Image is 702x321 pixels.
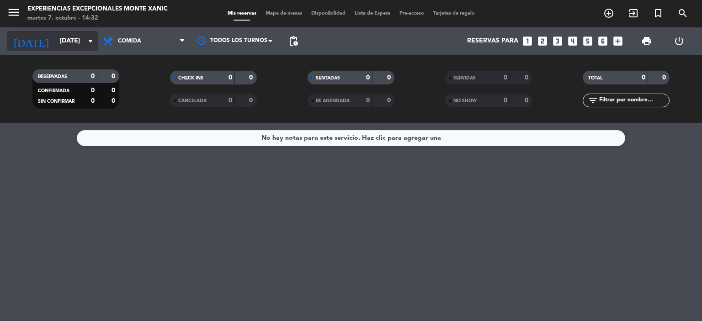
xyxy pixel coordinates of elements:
[27,5,168,14] div: Experiencias Excepcionales Monte Xanic
[112,98,117,104] strong: 0
[307,11,350,16] span: Disponibilidad
[223,11,261,16] span: Mis reservas
[596,5,621,21] span: RESERVAR MESA
[674,36,685,47] i: power_settings_new
[350,11,395,16] span: Lista de Espera
[288,36,299,47] span: pending_actions
[537,35,548,47] i: looks_two
[316,99,350,103] span: RE AGENDADA
[653,8,664,19] i: turned_in_not
[316,76,340,80] span: SENTADAS
[38,89,69,93] span: CONFIRMADA
[387,74,393,81] strong: 0
[582,35,594,47] i: looks_5
[178,99,207,103] span: CANCELADA
[612,35,624,47] i: add_box
[603,8,614,19] i: add_circle_outline
[525,74,530,81] strong: 0
[91,73,95,79] strong: 0
[663,27,695,55] div: LOG OUT
[38,99,74,104] span: SIN CONFIRMAR
[597,35,609,47] i: looks_6
[229,97,232,104] strong: 0
[7,5,21,19] i: menu
[662,74,668,81] strong: 0
[7,5,21,22] button: menu
[587,95,598,106] i: filter_list
[118,38,141,44] span: Comida
[38,74,67,79] span: RESERVADAS
[249,97,255,104] strong: 0
[429,11,479,16] span: Tarjetas de regalo
[261,133,441,143] div: No hay notas para este servicio. Haz clic para agregar una
[229,74,232,81] strong: 0
[588,76,602,80] span: TOTAL
[91,98,95,104] strong: 0
[387,97,393,104] strong: 0
[646,5,670,21] span: Reserva especial
[642,74,645,81] strong: 0
[670,5,695,21] span: BUSCAR
[453,99,477,103] span: NO SHOW
[91,87,95,94] strong: 0
[621,5,646,21] span: WALK IN
[249,74,255,81] strong: 0
[504,74,507,81] strong: 0
[395,11,429,16] span: Pre-acceso
[453,76,476,80] span: SERVIDAS
[598,95,669,105] input: Filtrar por nombre...
[677,8,688,19] i: search
[521,35,533,47] i: looks_one
[85,36,96,47] i: arrow_drop_down
[7,31,55,51] i: [DATE]
[628,8,639,19] i: exit_to_app
[178,76,203,80] span: CHECK INS
[261,11,307,16] span: Mapa de mesas
[366,74,370,81] strong: 0
[366,97,370,104] strong: 0
[112,87,117,94] strong: 0
[112,73,117,79] strong: 0
[525,97,530,104] strong: 0
[504,97,507,104] strong: 0
[467,37,518,45] span: Reservas para
[27,14,168,23] div: martes 7. octubre - 14:32
[641,36,652,47] span: print
[567,35,579,47] i: looks_4
[552,35,564,47] i: looks_3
